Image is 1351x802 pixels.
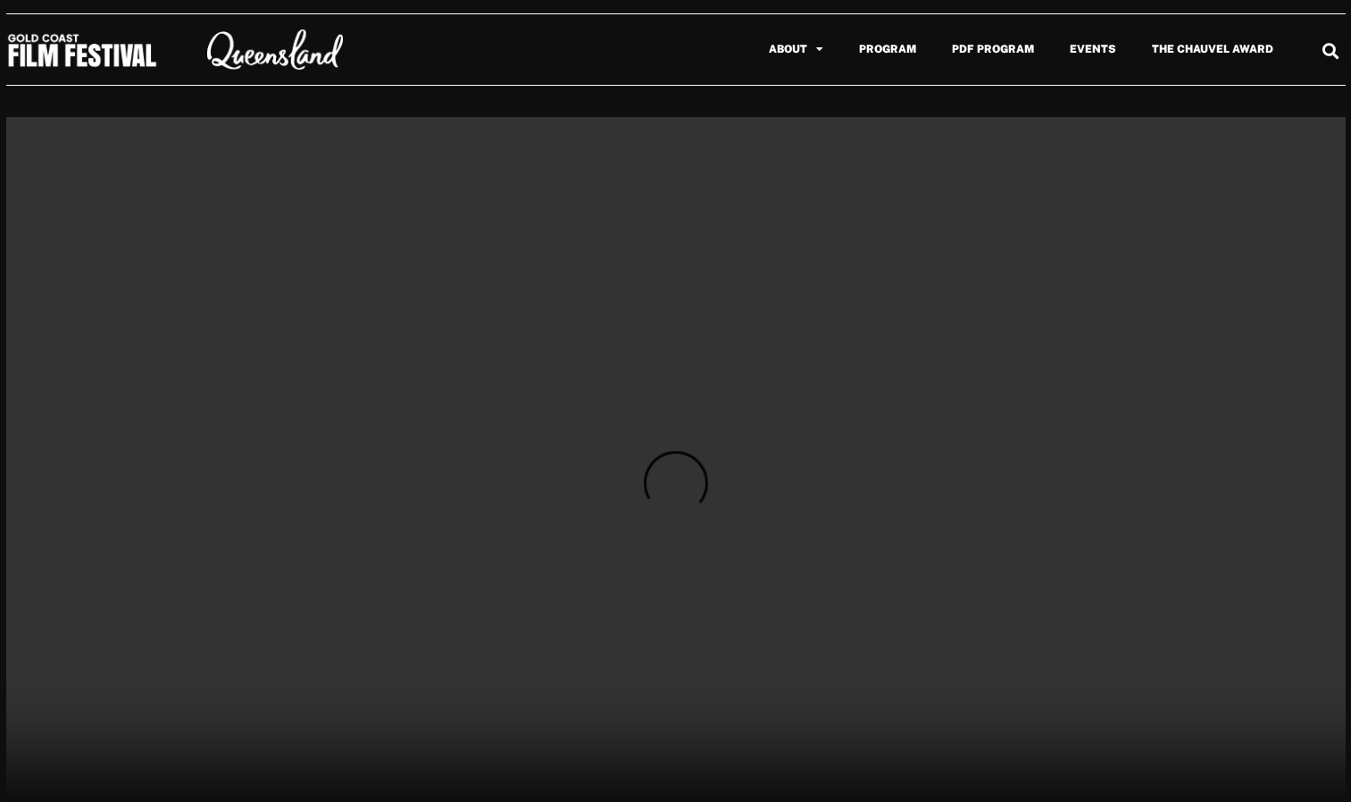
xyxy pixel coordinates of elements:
[1052,29,1134,70] a: Events
[385,29,1291,70] nav: Menu
[841,29,934,70] a: Program
[1134,29,1291,70] a: The Chauvel Award
[934,29,1052,70] a: PDF Program
[751,29,841,70] a: About
[1315,36,1345,65] div: Search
